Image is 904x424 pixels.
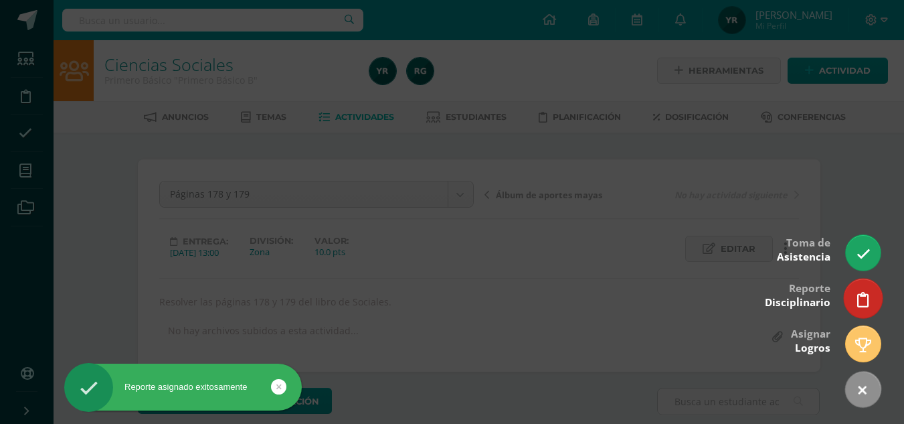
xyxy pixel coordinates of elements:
div: Reporte [765,273,830,316]
span: Asistencia [777,250,830,264]
span: Logros [795,341,830,355]
div: Reporte asignado exitosamente [64,381,302,393]
div: Toma de [777,227,830,271]
div: Asignar [791,318,830,362]
span: Disciplinario [765,295,830,309]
